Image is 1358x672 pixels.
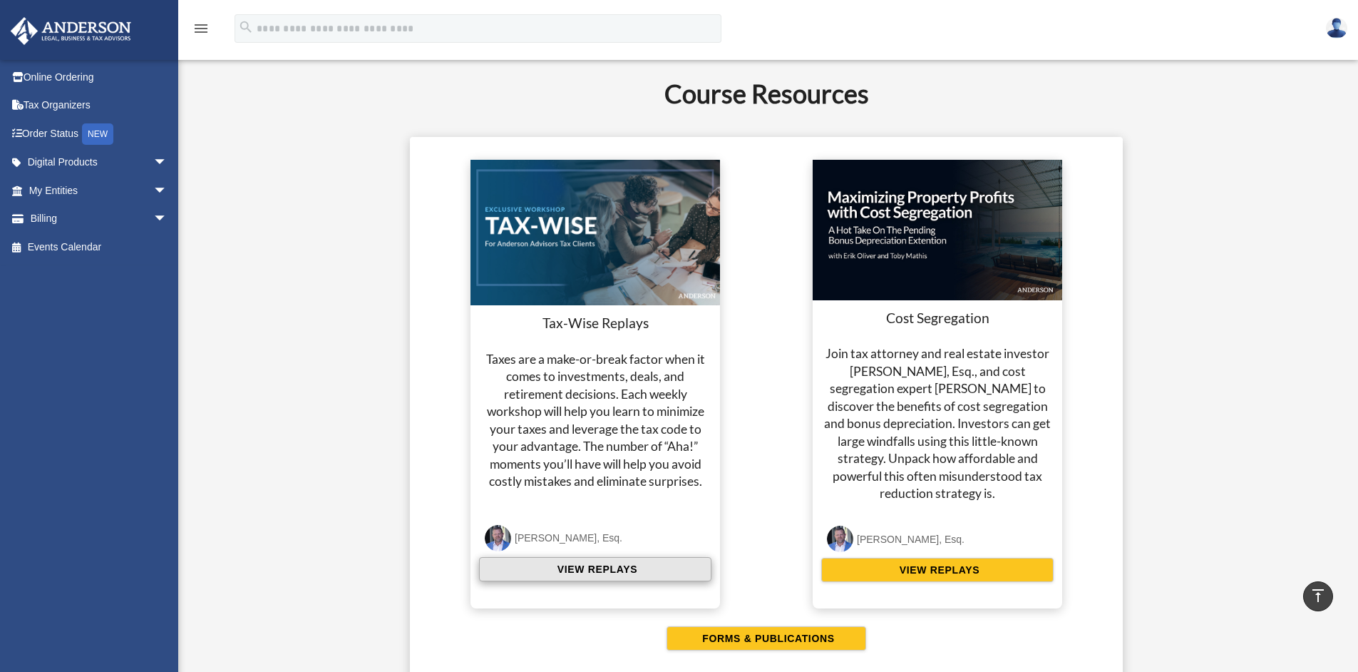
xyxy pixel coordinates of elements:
img: taxwise-replay.png [470,160,720,305]
div: [PERSON_NAME], Esq. [515,529,622,547]
h4: Taxes are a make-or-break factor when it comes to investments, deals, and retirement decisions. E... [479,351,711,491]
span: VIEW REPLAYS [895,563,979,577]
a: menu [192,25,210,37]
h4: Join tax attorney and real estate investor [PERSON_NAME], Esq., and cost segregation expert [PERS... [821,345,1054,503]
a: vertical_align_top [1303,581,1333,611]
button: VIEW REPLAYS [821,558,1054,582]
img: Anderson Advisors Platinum Portal [6,17,135,45]
span: FORMS & PUBLICATIONS [698,631,834,646]
i: search [238,19,254,35]
a: Online Ordering [10,63,189,91]
h3: Cost Segregation [821,309,1054,328]
img: User Pic [1326,18,1347,39]
button: FORMS & PUBLICATIONS [667,626,866,651]
i: vertical_align_top [1310,587,1327,604]
span: arrow_drop_down [153,205,182,234]
i: menu [192,20,210,37]
h2: Course Resources [242,76,1291,111]
a: Billingarrow_drop_down [10,205,189,233]
div: NEW [82,123,113,145]
a: FORMS & PUBLICATIONS [424,626,1108,651]
span: arrow_drop_down [153,148,182,178]
img: cost-seg-update.jpg [813,160,1062,300]
button: VIEW REPLAYS [479,557,711,581]
a: Order StatusNEW [10,119,189,148]
h3: Tax-Wise Replays [479,314,711,333]
div: [PERSON_NAME], Esq. [857,531,965,549]
a: Tax Organizers [10,91,189,120]
a: Events Calendar [10,233,189,261]
span: VIEW REPLAYS [553,562,637,576]
img: Toby-circle-head.png [485,525,511,551]
span: arrow_drop_down [153,176,182,205]
a: Digital Productsarrow_drop_down [10,148,189,177]
a: My Entitiesarrow_drop_down [10,176,189,205]
img: Toby-circle-head.png [827,526,853,552]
